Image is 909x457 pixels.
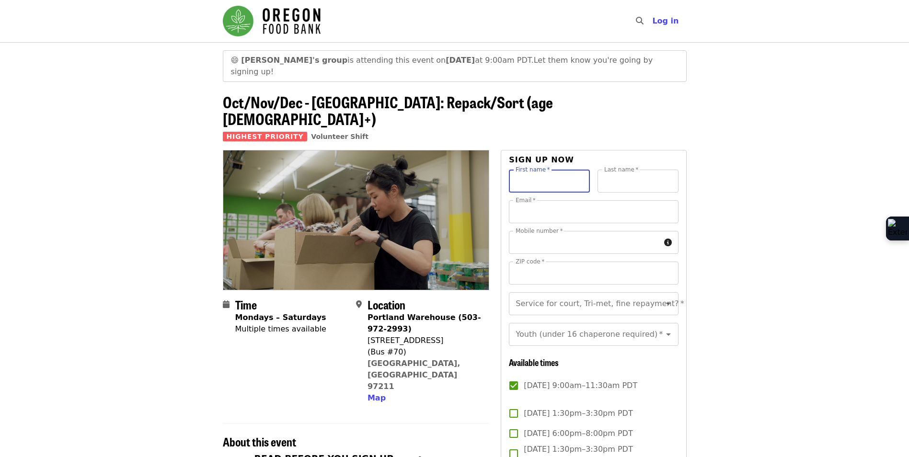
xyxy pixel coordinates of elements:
i: circle-info icon [664,238,672,247]
label: Last name [604,167,638,172]
img: Extension Icon [888,219,907,238]
img: Oct/Nov/Dec - Portland: Repack/Sort (age 8+) organized by Oregon Food Bank [223,150,489,289]
input: ZIP code [509,262,678,285]
label: First name [516,167,550,172]
img: Oregon Food Bank - Home [223,6,321,36]
strong: Mondays – Saturdays [235,313,326,322]
span: is attending this event on at 9:00am PDT. [241,56,533,65]
input: Email [509,200,678,223]
i: search icon [636,16,644,25]
input: Last name [598,170,679,193]
label: ZIP code [516,259,544,264]
input: First name [509,170,590,193]
span: Sign up now [509,155,574,164]
span: Oct/Nov/Dec - [GEOGRAPHIC_DATA]: Repack/Sort (age [DEMOGRAPHIC_DATA]+) [223,91,553,130]
input: Mobile number [509,231,660,254]
span: [DATE] 1:30pm–3:30pm PDT [524,408,633,419]
button: Open [662,328,675,341]
label: Email [516,197,536,203]
strong: [DATE] [446,56,475,65]
span: Time [235,296,257,313]
a: [GEOGRAPHIC_DATA], [GEOGRAPHIC_DATA] 97211 [368,359,460,391]
span: Map [368,393,386,402]
div: [STREET_ADDRESS] [368,335,482,346]
span: About this event [223,433,296,450]
button: Open [662,297,675,310]
span: Location [368,296,405,313]
div: (Bus #70) [368,346,482,358]
input: Search [649,10,657,33]
span: [DATE] 9:00am–11:30am PDT [524,380,637,391]
a: Volunteer Shift [311,133,368,140]
span: Highest Priority [223,132,308,141]
span: Available times [509,356,559,368]
strong: [PERSON_NAME]'s group [241,56,347,65]
div: Multiple times available [235,323,326,335]
i: map-marker-alt icon [356,300,362,309]
span: Log in [652,16,679,25]
label: Mobile number [516,228,563,234]
span: grinning face emoji [231,56,239,65]
button: Log in [644,11,686,31]
span: [DATE] 6:00pm–8:00pm PDT [524,428,633,439]
strong: Portland Warehouse (503-972-2993) [368,313,481,333]
button: Map [368,392,386,404]
i: calendar icon [223,300,230,309]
